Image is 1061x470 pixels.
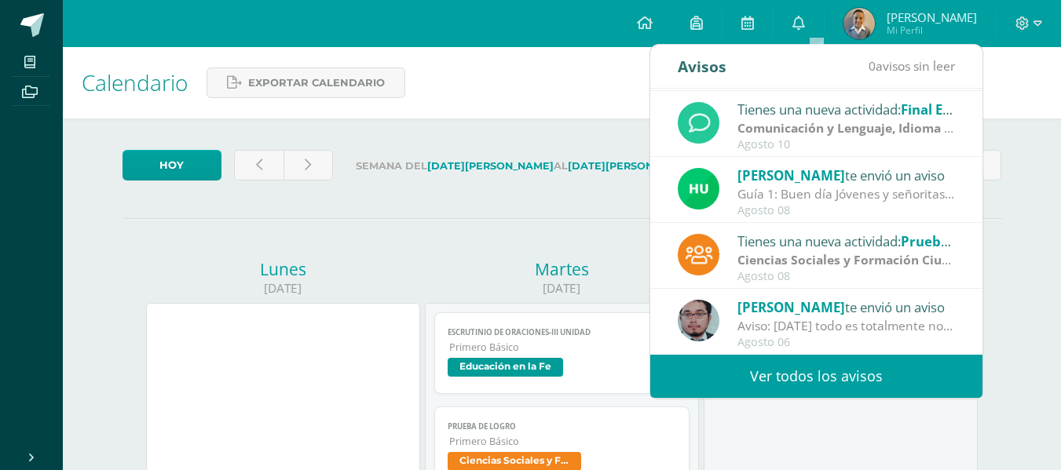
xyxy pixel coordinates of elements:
[123,150,221,180] a: Hoy
[82,67,188,97] span: Calendario
[449,341,676,354] span: Primero Básico
[737,165,956,185] div: te envió un aviso
[887,24,977,37] span: Mi Perfil
[434,312,690,394] a: Escrutinio de Oraciones-III UnidadPrimero BásicoEducación en la Fe
[737,138,956,151] div: Agosto 10
[737,119,1048,137] strong: Comunicación y Lenguaje, Idioma Extranjero Inglés
[901,100,1013,118] span: Final Exam Unit 3
[425,258,699,280] div: Martes
[678,168,719,209] img: fd23069c3bd5c8dde97a66a86ce78287.png
[568,160,694,172] strong: [DATE][PERSON_NAME]
[737,204,956,217] div: Agosto 08
[869,57,876,75] span: 0
[448,327,676,337] span: Escrutinio de Oraciones-III Unidad
[869,57,955,75] span: avisos sin leer
[737,166,845,184] span: [PERSON_NAME]
[737,297,956,317] div: te envió un aviso
[650,355,982,398] a: Ver todos los avisos
[146,280,420,297] div: [DATE]
[448,421,676,432] span: Prueba de Logro
[737,317,956,335] div: Aviso: Mañana todo es totalmente normal, traer su formato de las grecas para continuar en clase
[248,68,385,97] span: Exportar calendario
[737,336,956,349] div: Agosto 06
[678,45,726,88] div: Avisos
[678,300,719,341] img: 5fac68162d5e1b6fbd390a6ac50e103d.png
[448,358,563,377] span: Educación en la Fe
[737,185,956,203] div: Guía 1: Buen día Jóvenes y señoritas que San Juan Bosco Y María Auxiliadora les Bendigan. Por med...
[207,67,405,98] a: Exportar calendario
[449,435,676,448] span: Primero Básico
[843,8,875,39] img: 7bea6cf810ea11160ac5c13c02e93891.png
[901,232,1008,250] span: Prueba de Logro
[737,270,956,283] div: Agosto 08
[346,150,704,182] label: Semana del al
[887,9,977,25] span: [PERSON_NAME]
[427,160,554,172] strong: [DATE][PERSON_NAME]
[425,280,699,297] div: [DATE]
[737,99,956,119] div: Tienes una nueva actividad:
[737,298,845,316] span: [PERSON_NAME]
[737,251,956,269] div: | Prueba de Logro
[146,258,420,280] div: Lunes
[737,231,956,251] div: Tienes una nueva actividad:
[737,119,956,137] div: | Prueba de Logro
